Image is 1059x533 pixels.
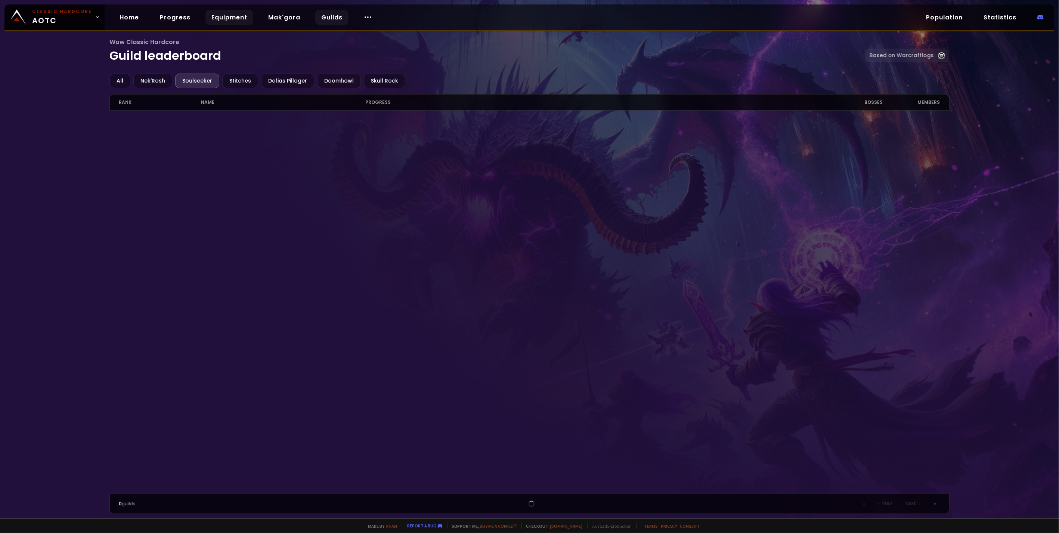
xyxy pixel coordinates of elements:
[364,74,405,88] div: Skull Rock
[109,37,865,47] span: Wow Classic Hardcore
[817,94,883,110] div: Bosses
[261,74,314,88] div: Defias Pillager
[480,523,517,529] a: Buy me a coffee
[32,8,92,15] small: Classic Hardcore
[644,523,658,529] a: Terms
[4,4,105,30] a: Classic HardcoreAOTC
[133,74,172,88] div: Nek'Rosh
[906,500,916,507] span: Next
[521,523,583,529] span: Checkout
[386,523,397,529] a: a fan
[175,74,219,88] div: Soulseeker
[114,10,145,25] a: Home
[883,500,892,507] span: Prev
[119,94,201,110] div: rank
[408,523,437,529] a: Report a bug
[119,501,122,507] span: 0
[550,523,583,529] a: [DOMAIN_NAME]
[109,74,130,88] div: All
[201,94,365,110] div: name
[661,523,677,529] a: Privacy
[865,49,950,62] a: Based on Warcraftlogs
[222,74,258,88] div: Stitches
[587,523,632,529] span: v. d752d5 - production
[109,37,865,65] h1: Guild leaderboard
[262,10,306,25] a: Mak'gora
[938,52,945,59] img: Warcraftlog
[119,501,324,507] div: guilds
[154,10,196,25] a: Progress
[317,74,361,88] div: Doomhowl
[978,10,1023,25] a: Statistics
[364,523,397,529] span: Made by
[447,523,517,529] span: Support me,
[920,10,969,25] a: Population
[883,94,940,110] div: members
[680,523,700,529] a: Consent
[205,10,253,25] a: Equipment
[365,94,817,110] div: progress
[315,10,349,25] a: Guilds
[32,8,92,26] span: AOTC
